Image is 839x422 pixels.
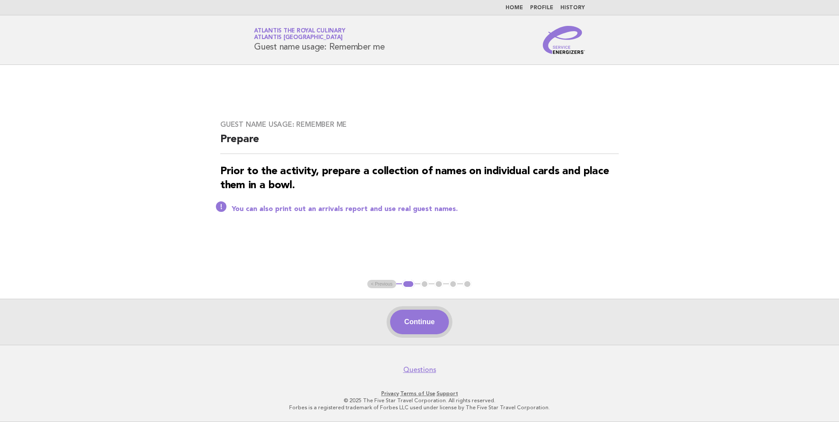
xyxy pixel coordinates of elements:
button: Continue [390,310,448,334]
p: © 2025 The Five Star Travel Corporation. All rights reserved. [151,397,688,404]
p: You can also print out an arrivals report and use real guest names. [232,205,619,214]
h1: Guest name usage: Remember me [254,29,385,51]
a: Support [437,390,458,397]
a: Atlantis the Royal CulinaryAtlantis [GEOGRAPHIC_DATA] [254,28,345,40]
button: 1 [402,280,415,289]
strong: Prior to the activity, prepare a collection of names on individual cards and place them in a bowl. [220,166,609,191]
h2: Prepare [220,132,619,154]
a: Home [506,5,523,11]
span: Atlantis [GEOGRAPHIC_DATA] [254,35,343,41]
a: Privacy [381,390,399,397]
h3: Guest name usage: Remember me [220,120,619,129]
p: Forbes is a registered trademark of Forbes LLC used under license by The Five Star Travel Corpora... [151,404,688,411]
a: Profile [530,5,553,11]
img: Service Energizers [543,26,585,54]
a: Questions [403,365,436,374]
a: Terms of Use [400,390,435,397]
p: · · [151,390,688,397]
a: History [560,5,585,11]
